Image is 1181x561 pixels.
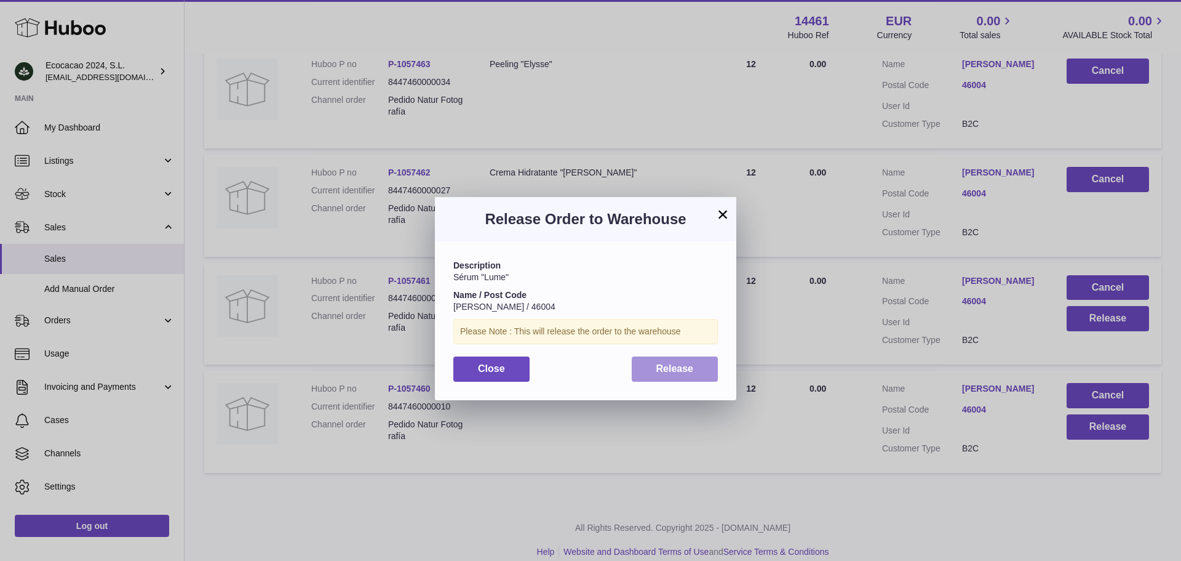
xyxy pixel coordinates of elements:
[453,260,501,270] strong: Description
[453,319,718,344] div: Please Note : This will release the order to the warehouse
[453,209,718,229] h3: Release Order to Warehouse
[478,363,505,374] span: Close
[453,272,509,282] span: Sérum "Lume"
[453,302,555,312] span: [PERSON_NAME] / 46004
[632,357,718,382] button: Release
[715,207,730,222] button: ×
[656,363,694,374] span: Release
[453,357,530,382] button: Close
[453,290,527,300] strong: Name / Post Code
